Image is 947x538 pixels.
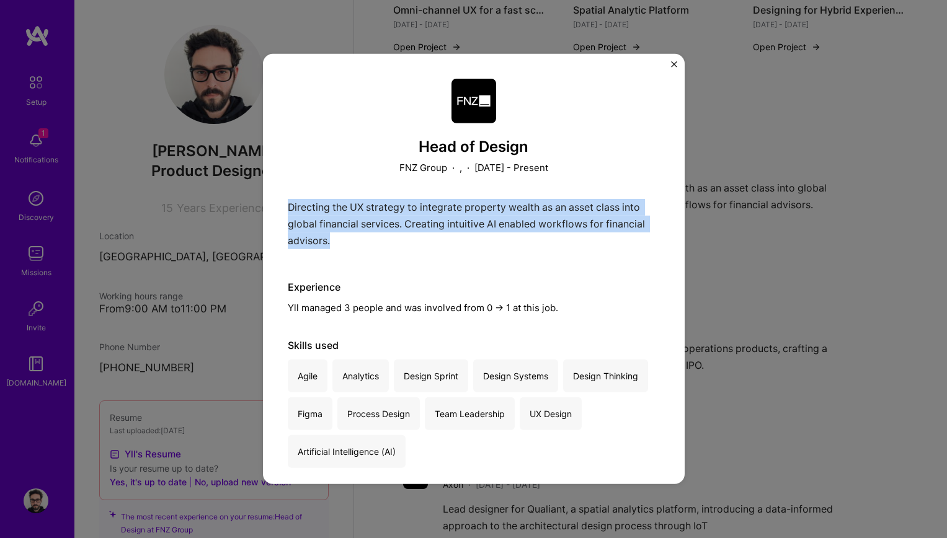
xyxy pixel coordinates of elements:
div: UX Design [520,397,582,430]
div: Design Thinking [563,359,648,392]
div: Agile [288,359,327,392]
div: Figma [288,397,332,430]
button: Close [671,61,677,74]
div: Analytics [332,359,389,392]
p: [DATE] - Present [474,161,548,174]
div: Design Systems [473,359,558,392]
p: , [460,161,462,174]
div: Team Leadership [425,397,515,430]
div: Yll managed 3 people and was involved from 0 -> 1 at this job. [288,281,660,314]
div: Experience [288,281,660,294]
span: · [467,161,469,174]
div: Process Design [337,397,420,430]
p: FNZ Group [399,161,447,174]
div: Skills used [288,339,660,352]
div: Artificial Intelligence (AI) [288,435,406,468]
h3: Head of Design [288,138,660,156]
div: Design Sprint [394,359,468,392]
span: · [452,161,455,174]
img: Company logo [451,79,496,123]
